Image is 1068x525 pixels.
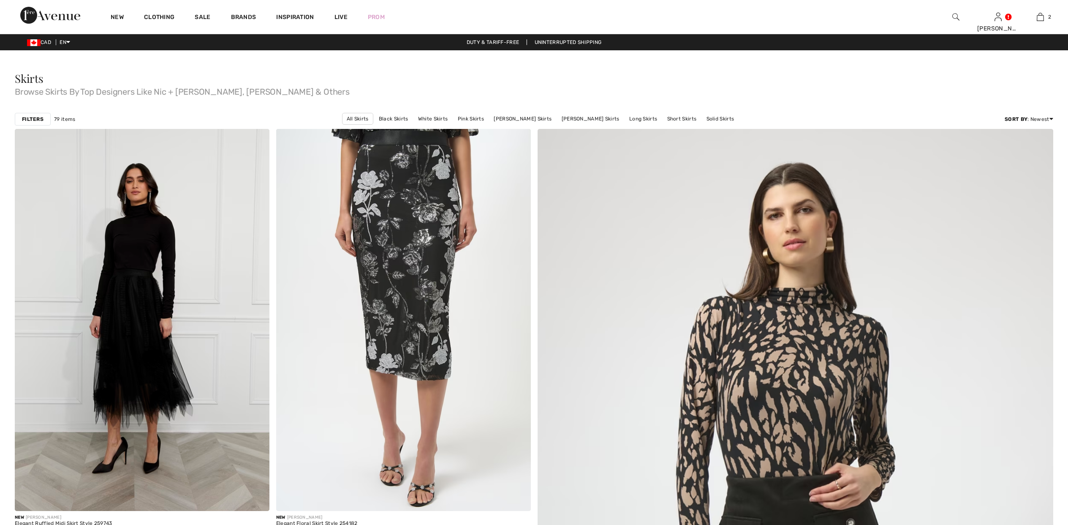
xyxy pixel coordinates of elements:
[20,7,80,24] img: 1ère Avenue
[276,129,531,511] img: Elegant Floral Skirt Style 254182. Black/Multi
[15,129,269,511] img: Elegant Ruffled Midi Skirt Style 259743. Black
[15,84,1053,96] span: Browse Skirts By Top Designers Like Nic + [PERSON_NAME], [PERSON_NAME] & Others
[334,13,348,22] a: Live
[27,39,41,46] img: Canadian Dollar
[60,39,70,45] span: EN
[1019,12,1061,22] a: 2
[276,14,314,22] span: Inspiration
[702,113,739,124] a: Solid Skirts
[195,14,210,22] a: Sale
[276,514,358,521] div: [PERSON_NAME]
[111,14,124,22] a: New
[977,24,1019,33] div: [PERSON_NAME]
[27,39,54,45] span: CAD
[231,14,256,22] a: Brands
[15,514,112,521] div: [PERSON_NAME]
[368,13,385,22] a: Prom
[454,113,488,124] a: Pink Skirts
[1037,12,1044,22] img: My Bag
[22,115,43,123] strong: Filters
[995,13,1002,21] a: Sign In
[1005,116,1027,122] strong: Sort By
[995,12,1002,22] img: My Info
[1048,13,1051,21] span: 2
[414,113,452,124] a: White Skirts
[342,113,373,125] a: All Skirts
[489,113,556,124] a: [PERSON_NAME] Skirts
[54,115,75,123] span: 79 items
[952,12,959,22] img: search the website
[625,113,661,124] a: Long Skirts
[276,515,285,520] span: New
[144,14,174,22] a: Clothing
[15,71,43,86] span: Skirts
[557,113,624,124] a: [PERSON_NAME] Skirts
[375,113,413,124] a: Black Skirts
[663,113,701,124] a: Short Skirts
[1005,115,1053,123] div: : Newest
[15,515,24,520] span: New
